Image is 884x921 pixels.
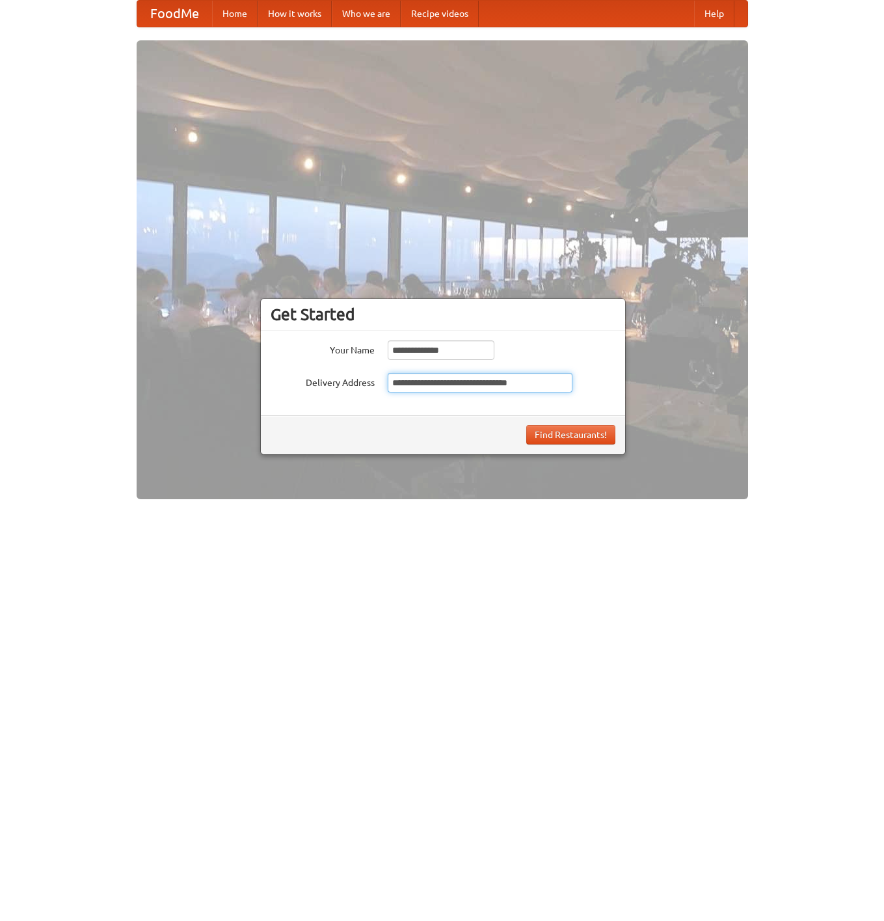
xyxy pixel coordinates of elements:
a: Who we are [332,1,401,27]
label: Delivery Address [271,373,375,389]
button: Find Restaurants! [526,425,615,445]
a: How it works [258,1,332,27]
a: Help [694,1,734,27]
h3: Get Started [271,305,615,324]
label: Your Name [271,340,375,357]
a: Home [212,1,258,27]
a: Recipe videos [401,1,479,27]
a: FoodMe [137,1,212,27]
